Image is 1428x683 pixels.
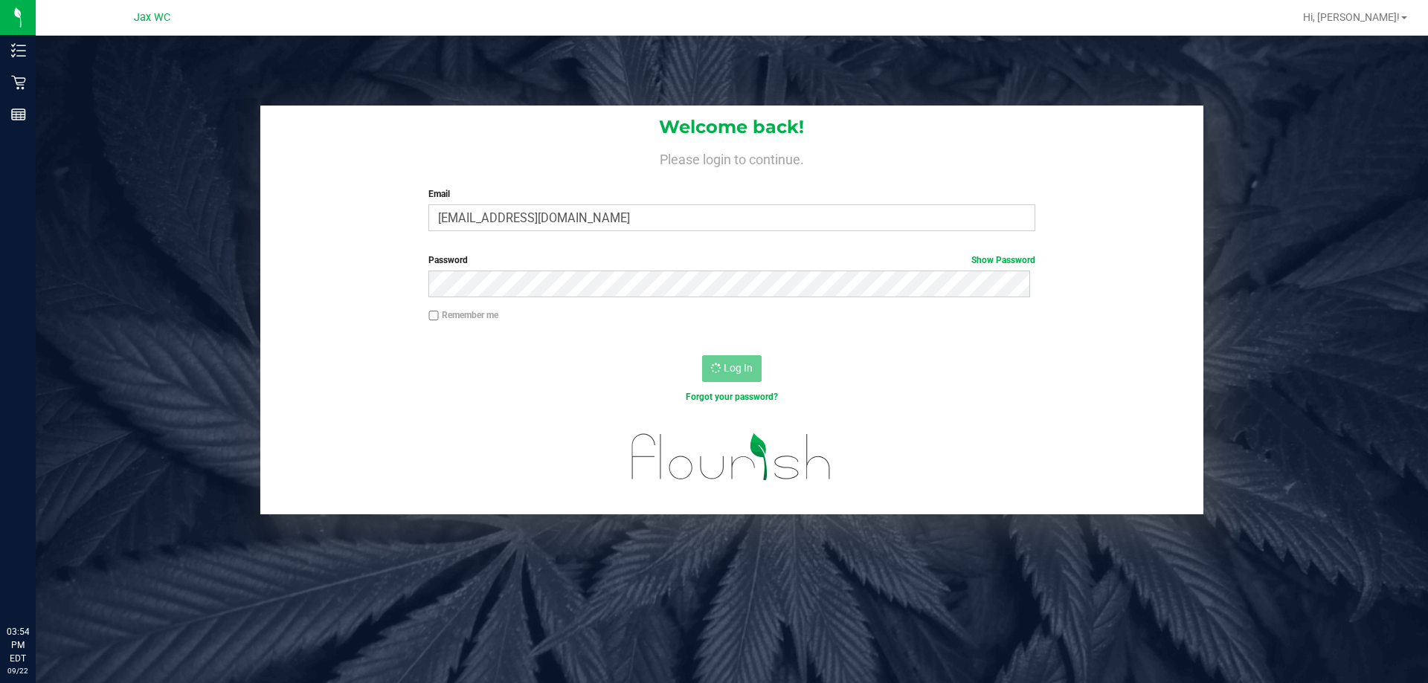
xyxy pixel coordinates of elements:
[724,362,753,374] span: Log In
[134,11,170,24] span: Jax WC
[686,392,778,402] a: Forgot your password?
[260,149,1203,166] h4: Please login to continue.
[428,308,498,322] label: Remember me
[702,355,762,382] button: Log In
[7,625,29,665] p: 03:54 PM EDT
[614,419,849,495] img: flourish_logo.svg
[428,311,439,321] input: Remember me
[971,255,1035,265] a: Show Password
[7,665,29,676] p: 09/22
[11,107,26,122] inline-svg: Reports
[1303,11,1400,23] span: Hi, [PERSON_NAME]!
[428,255,468,265] span: Password
[11,43,26,58] inline-svg: Inventory
[428,187,1035,201] label: Email
[260,117,1203,137] h1: Welcome back!
[11,75,26,90] inline-svg: Retail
